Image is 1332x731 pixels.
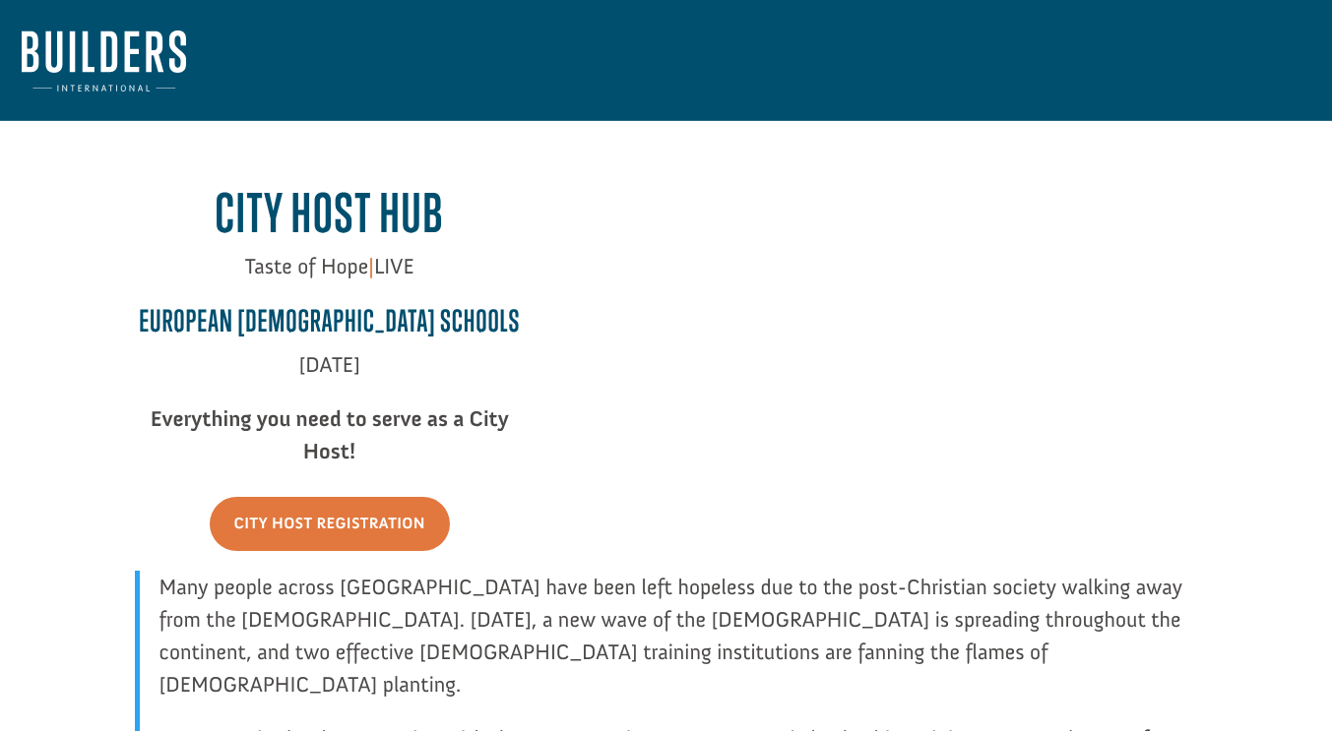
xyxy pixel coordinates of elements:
[22,30,186,91] img: Builders International
[135,348,525,402] p: [DATE]
[368,253,374,279] span: |
[159,574,1182,698] span: Many people across [GEOGRAPHIC_DATA] have been left hopeless due to the post-Christian society wa...
[215,181,444,244] span: City Host Hub
[210,497,450,551] a: City Host Registration
[151,405,509,464] strong: Everything you need to serve as a City Host!
[245,253,414,279] span: Taste of Hope LIVE
[139,303,520,338] strong: European [DEMOGRAPHIC_DATA] Schools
